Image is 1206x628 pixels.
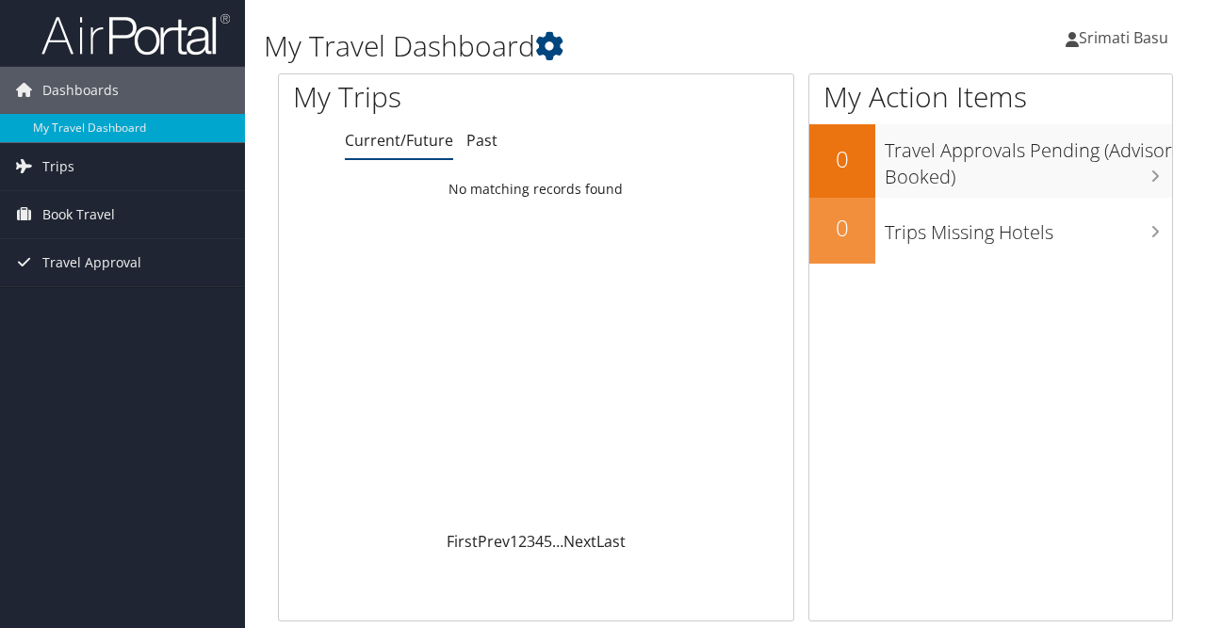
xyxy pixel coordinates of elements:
[809,143,875,175] h2: 0
[478,531,510,552] a: Prev
[596,531,626,552] a: Last
[42,191,115,238] span: Book Travel
[293,77,564,117] h1: My Trips
[264,26,879,66] h1: My Travel Dashboard
[552,531,563,552] span: …
[42,239,141,286] span: Travel Approval
[809,124,1172,197] a: 0Travel Approvals Pending (Advisor Booked)
[1079,27,1168,48] span: Srimati Basu
[518,531,527,552] a: 2
[1066,9,1187,66] a: Srimati Basu
[345,130,453,151] a: Current/Future
[42,143,74,190] span: Trips
[279,172,793,206] td: No matching records found
[447,531,478,552] a: First
[42,67,119,114] span: Dashboards
[885,210,1172,246] h3: Trips Missing Hotels
[885,128,1172,190] h3: Travel Approvals Pending (Advisor Booked)
[544,531,552,552] a: 5
[41,12,230,56] img: airportal-logo.png
[809,77,1172,117] h1: My Action Items
[510,531,518,552] a: 1
[563,531,596,552] a: Next
[809,212,875,244] h2: 0
[466,130,497,151] a: Past
[535,531,544,552] a: 4
[527,531,535,552] a: 3
[809,198,1172,264] a: 0Trips Missing Hotels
